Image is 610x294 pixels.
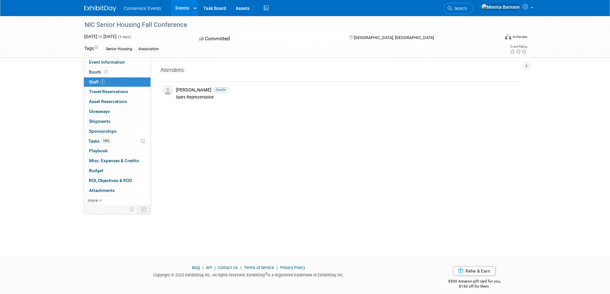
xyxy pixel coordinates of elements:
a: Misc. Expenses & Credits [84,156,150,166]
span: Booth [89,69,109,75]
span: Travel Reservations [89,89,128,94]
img: ExhibitDay [84,5,116,12]
span: (3 days) [118,35,131,39]
span: Tasks [88,139,111,144]
div: In-Person [512,35,527,39]
span: Search [452,6,467,11]
span: 1 [100,79,105,84]
a: Privacy Policy [280,265,305,270]
div: Event Format [462,33,528,43]
span: Budget [89,168,103,173]
span: Onsite [213,87,229,92]
a: Contact Us [218,265,238,270]
span: Playbook [89,148,108,153]
td: Personalize Event Tab Strip [126,205,138,214]
a: Asset Reservations [84,97,150,107]
span: | [201,265,205,270]
a: Booth [84,68,150,77]
span: | [213,265,217,270]
div: Association [136,46,161,52]
span: | [239,265,243,270]
td: Tags [84,45,98,52]
a: more [84,196,150,205]
div: Event Rating [510,45,527,48]
img: Format-Inperson.png [505,34,511,39]
div: Sales Representative [176,95,519,100]
a: Sponsorships [84,127,150,136]
div: $150 off for them. [423,284,526,289]
span: to [97,34,103,39]
td: Toggle Event Tabs [137,205,150,214]
a: Tasks100% [84,137,150,146]
span: 100% [101,139,111,143]
span: more [88,198,98,203]
span: ROI, Objectives & ROO [89,178,132,183]
a: Giveaways [84,107,150,116]
sup: ® [265,272,267,275]
a: Search [443,3,473,14]
a: Budget [84,166,150,176]
a: Refer & Earn [453,266,495,276]
a: API [206,265,212,270]
a: Travel Reservations [84,87,150,97]
span: Staff [89,79,105,84]
div: NIC Senior Housing Fall Conference [82,19,490,31]
div: Attendees: [160,67,521,75]
span: Sponsorships [89,129,117,134]
a: Staff1 [84,77,150,87]
span: Booth not reserved yet [103,69,109,74]
span: Conservice Events [124,6,161,11]
a: ROI, Objectives & ROO [84,176,150,186]
a: Terms of Service [244,265,274,270]
div: Copyright © 2025 ExhibitDay, Inc. All rights reserved. ExhibitDay is a registered trademark of Ex... [84,271,413,278]
a: Event Information [84,58,150,67]
div: Committed [197,33,339,44]
a: Attachments [84,186,150,195]
span: Asset Reservations [89,99,127,104]
span: Giveaways [89,109,110,114]
span: Attachments [89,188,115,193]
span: [GEOGRAPHIC_DATA], [GEOGRAPHIC_DATA] [354,35,434,40]
span: [DATE] [DATE] [84,34,117,39]
a: Blog [192,265,200,270]
img: Monica Barnson [481,4,520,11]
span: | [275,265,279,270]
a: Shipments [84,117,150,126]
img: Associate-Profile-5.png [163,85,173,95]
span: Misc. Expenses & Credits [89,158,139,163]
span: Shipments [89,119,110,124]
div: $500 Amazon gift card for you, [423,274,526,289]
a: Playbook [84,146,150,156]
span: Event Information [89,60,125,65]
div: Senior Housing [104,46,134,52]
div: [PERSON_NAME] [176,87,519,93]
